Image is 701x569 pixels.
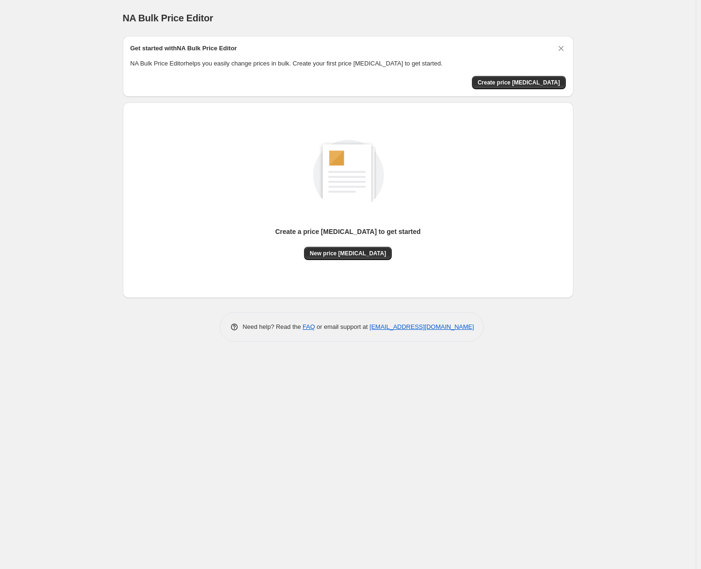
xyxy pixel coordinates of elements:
[303,323,315,330] a: FAQ
[478,79,560,86] span: Create price [MEDICAL_DATA]
[130,59,566,68] p: NA Bulk Price Editor helps you easily change prices in bulk. Create your first price [MEDICAL_DAT...
[310,250,386,257] span: New price [MEDICAL_DATA]
[315,323,369,330] span: or email support at
[304,247,392,260] button: New price [MEDICAL_DATA]
[556,44,566,53] button: Dismiss card
[472,76,566,89] button: Create price change job
[369,323,474,330] a: [EMAIL_ADDRESS][DOMAIN_NAME]
[275,227,421,236] p: Create a price [MEDICAL_DATA] to get started
[123,13,213,23] span: NA Bulk Price Editor
[243,323,303,330] span: Need help? Read the
[130,44,237,53] h2: Get started with NA Bulk Price Editor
